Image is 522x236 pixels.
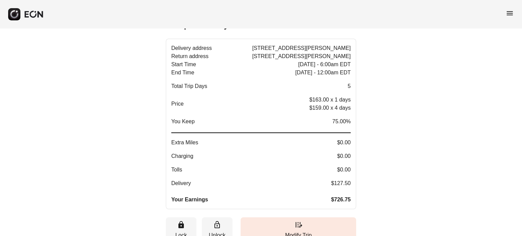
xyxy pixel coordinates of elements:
span: $0.00 [337,139,351,147]
span: $0.00 [337,166,351,174]
span: 5 [348,82,351,90]
span: edit_road [294,221,302,229]
span: [DATE] - 6:00am EDT [298,60,351,69]
span: Tolls [171,166,182,174]
span: lock_open [213,221,221,229]
span: 75.00% [332,117,351,126]
span: $726.75 [331,196,351,204]
span: [STREET_ADDRESS][PERSON_NAME] [252,44,351,52]
span: End Time [171,69,194,77]
span: menu [506,9,514,17]
p: $159.00 x 4 days [309,104,351,112]
span: lock [177,221,185,229]
span: Total Trip Days [171,82,207,90]
span: Delivery address [171,44,212,52]
span: Your Earnings [171,196,208,204]
span: Delivery [171,179,191,187]
p: $163.00 x 1 days [309,96,351,104]
button: Delivery address[STREET_ADDRESS][PERSON_NAME]Return address[STREET_ADDRESS][PERSON_NAME]Start Tim... [166,39,356,209]
span: You Keep [171,117,195,126]
span: Extra Miles [171,139,198,147]
span: [STREET_ADDRESS][PERSON_NAME] [252,52,351,60]
span: $0.00 [337,152,351,160]
span: [DATE] - 12:00am EDT [295,69,351,77]
span: $127.50 [331,179,351,187]
p: Price [171,100,184,108]
span: Charging [171,152,193,160]
span: Return address [171,52,208,60]
span: Start Time [171,60,196,69]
